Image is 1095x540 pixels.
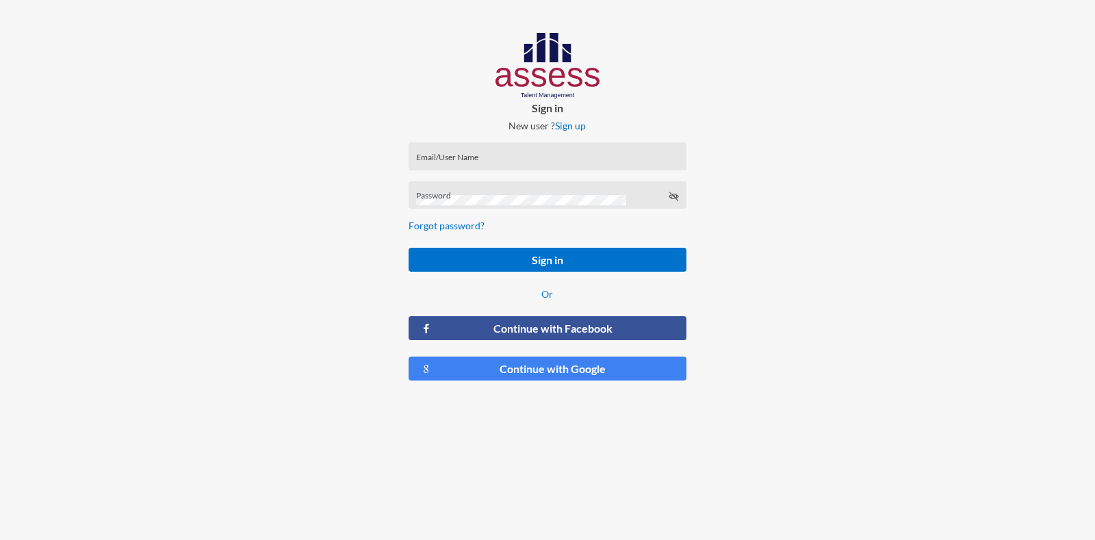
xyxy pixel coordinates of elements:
[409,288,686,300] p: Or
[398,101,697,114] p: Sign in
[398,120,697,131] p: New user ?
[555,120,586,131] a: Sign up
[409,357,686,381] button: Continue with Google
[495,33,600,99] img: AssessLogoo.svg
[409,220,485,231] a: Forgot password?
[409,316,686,340] button: Continue with Facebook
[409,248,686,272] button: Sign in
